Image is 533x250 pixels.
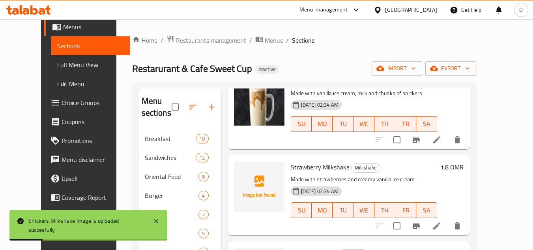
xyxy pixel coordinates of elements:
span: WE [357,205,371,216]
span: Milkshake [352,163,380,172]
div: Oriental Food8 [138,167,221,186]
button: FR [395,116,416,132]
button: SU [291,116,312,132]
span: Full Menu View [57,60,124,70]
span: Restaurants management [176,36,246,45]
span: Sort sections [183,98,202,117]
span: SU [294,205,309,216]
span: TH [378,205,392,216]
span: Promotions [62,136,124,145]
button: delete [448,216,467,235]
button: Add section [202,98,221,117]
button: TH [374,202,395,218]
span: Coverage Report [62,193,124,202]
div: items [198,172,208,181]
a: Choice Groups [44,93,130,112]
div: items [198,210,208,219]
button: SU [291,202,312,218]
span: WE [357,118,371,130]
span: Select to update [389,132,405,148]
span: Sandwiches [145,153,196,162]
button: TH [374,116,395,132]
div: items [196,153,208,162]
div: Burger4 [138,186,221,205]
span: 10 [196,135,208,143]
span: TU [336,205,350,216]
button: SA [416,116,437,132]
span: Sections [57,41,124,51]
img: Strawberry Milkshake [234,162,284,212]
a: Coverage Report [44,188,130,207]
img: Snickers Milkshake [234,75,284,126]
a: Menu disclaimer [44,150,130,169]
span: import [378,64,416,73]
a: Restaurants management [166,35,246,45]
button: MO [312,116,333,132]
div: Sandwiches12 [138,148,221,167]
span: FR [398,205,413,216]
a: Edit menu item [432,221,441,231]
button: MO [312,202,333,218]
a: Sections [51,36,130,55]
button: WE [353,202,374,218]
div: Breakfast10 [138,129,221,148]
span: Choice Groups [62,98,124,107]
span: TU [336,118,350,130]
span: SA [419,205,434,216]
a: Grocery Checklist [44,207,130,226]
h2: Menu sections [142,95,172,119]
button: Branch-specific-item [407,130,426,149]
h6: 1.8 OMR [440,162,464,173]
span: 7 [199,211,208,218]
button: WE [353,116,374,132]
button: TU [333,202,353,218]
span: 5 [199,230,208,237]
div: items [196,134,208,143]
span: SA [419,118,434,130]
div: [GEOGRAPHIC_DATA] [385,6,437,14]
button: export [425,61,476,76]
span: Coupons [62,117,124,126]
p: Made with vanilla ice cream, milk and chunks of snickers [291,88,437,98]
button: import [372,61,422,76]
li: / [161,36,163,45]
a: Edit Menu [51,74,130,93]
span: Pasta [145,229,199,238]
button: FR [395,202,416,218]
button: delete [448,130,467,149]
span: Upsell [62,174,124,183]
div: Inactive [255,65,279,74]
span: [DATE] 02:34 AM [298,101,342,109]
a: Full Menu View [51,55,130,74]
span: Pizza [145,210,199,219]
span: Oriental Food [145,172,199,181]
div: Pizza7 [138,205,221,224]
span: SU [294,118,309,130]
span: Menu disclaimer [62,155,124,164]
span: Strawberry Milkshake [291,161,350,173]
button: SA [416,202,437,218]
span: Breakfast [145,134,196,143]
nav: breadcrumb [132,35,476,45]
a: Menus [44,17,130,36]
li: / [249,36,252,45]
span: Inactive [255,66,279,73]
span: export [432,64,470,73]
span: Select to update [389,218,405,234]
div: items [198,229,208,238]
span: [DATE] 02:34 AM [298,188,342,195]
a: Edit menu item [432,135,441,145]
span: Menus [63,22,124,32]
span: D [519,6,523,14]
a: Promotions [44,131,130,150]
li: / [286,36,289,45]
span: MO [315,118,329,130]
button: Branch-specific-item [407,216,426,235]
span: FR [398,118,413,130]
